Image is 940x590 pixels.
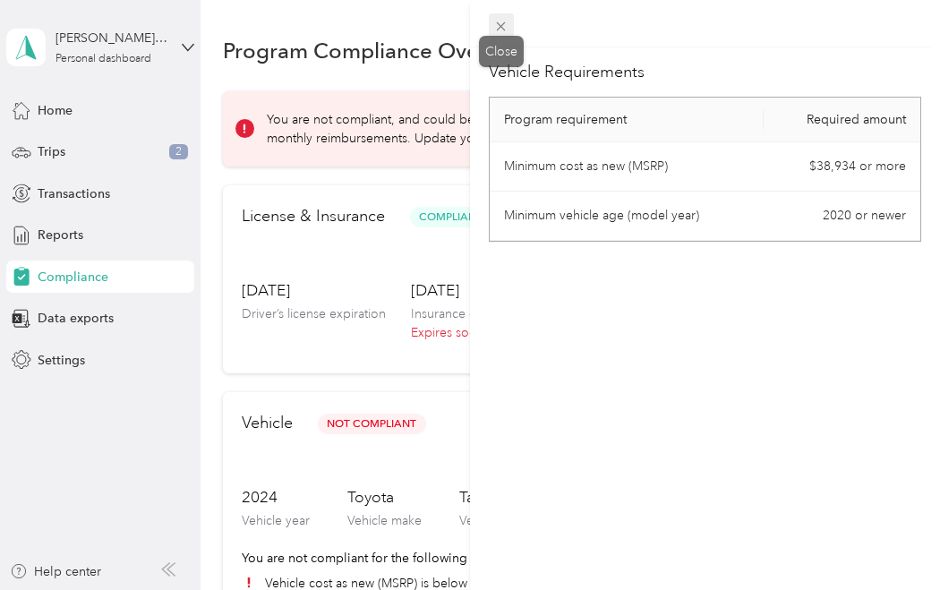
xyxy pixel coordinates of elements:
div: Close [479,36,524,67]
h2: Vehicle Requirements [489,60,921,84]
td: Minimum cost as new (MSRP) [490,142,764,192]
iframe: Everlance-gr Chat Button Frame [840,490,940,590]
th: Required amount [764,98,920,142]
td: $38,934 or more [764,142,920,192]
td: 2020 or newer [764,192,920,241]
th: Program requirement [490,98,764,142]
td: Minimum vehicle age (model year) [490,192,764,241]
